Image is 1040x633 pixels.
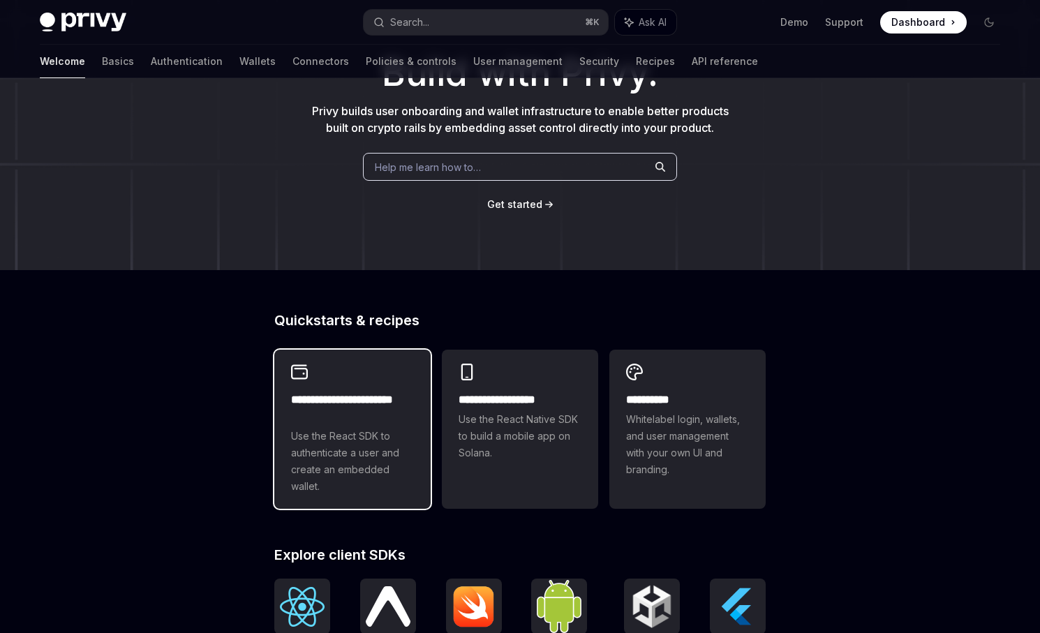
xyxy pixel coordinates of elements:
[585,17,600,28] span: ⌘ K
[366,45,456,78] a: Policies & controls
[274,548,406,562] span: Explore client SDKs
[366,586,410,626] img: React Native
[390,14,429,31] div: Search...
[274,313,419,327] span: Quickstarts & recipes
[579,45,619,78] a: Security
[630,584,674,629] img: Unity
[880,11,967,33] a: Dashboard
[626,411,749,478] span: Whitelabel login, wallets, and user management with your own UI and branding.
[292,45,349,78] a: Connectors
[239,45,276,78] a: Wallets
[615,10,676,35] button: Ask AI
[780,15,808,29] a: Demo
[487,198,542,211] a: Get started
[487,198,542,210] span: Get started
[978,11,1000,33] button: Toggle dark mode
[891,15,945,29] span: Dashboard
[473,45,563,78] a: User management
[692,45,758,78] a: API reference
[40,13,126,32] img: dark logo
[452,586,496,627] img: iOS (Swift)
[375,160,481,174] span: Help me learn how to…
[382,61,658,86] span: Build with Privy.
[291,428,414,495] span: Use the React SDK to authenticate a user and create an embedded wallet.
[40,45,85,78] a: Welcome
[102,45,134,78] a: Basics
[364,10,608,35] button: Search...⌘K
[459,411,581,461] span: Use the React Native SDK to build a mobile app on Solana.
[442,350,598,509] a: **** **** **** ***Use the React Native SDK to build a mobile app on Solana.
[280,587,325,627] img: React
[636,45,675,78] a: Recipes
[609,350,766,509] a: **** *****Whitelabel login, wallets, and user management with your own UI and branding.
[825,15,863,29] a: Support
[715,584,760,629] img: Flutter
[639,15,667,29] span: Ask AI
[537,580,581,632] img: Android (Kotlin)
[151,45,223,78] a: Authentication
[312,104,729,135] span: Privy builds user onboarding and wallet infrastructure to enable better products built on crypto ...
